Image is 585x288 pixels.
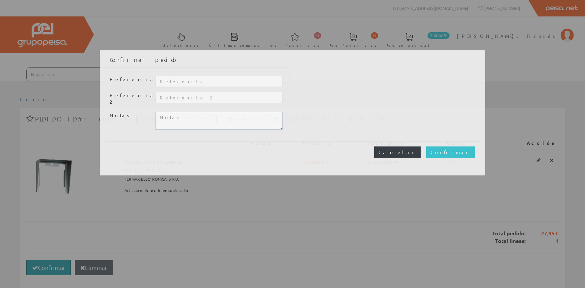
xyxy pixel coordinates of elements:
label: Referencia [105,76,151,83]
input: Referencia 2 [155,92,283,103]
label: Notas [105,112,151,119]
input: Referencia [155,76,283,87]
label: Referencia 2 [105,92,151,105]
h4: Confirmar pedido [110,55,475,64]
button: Cancelar [374,146,421,158]
input: Confirmar [426,146,475,158]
